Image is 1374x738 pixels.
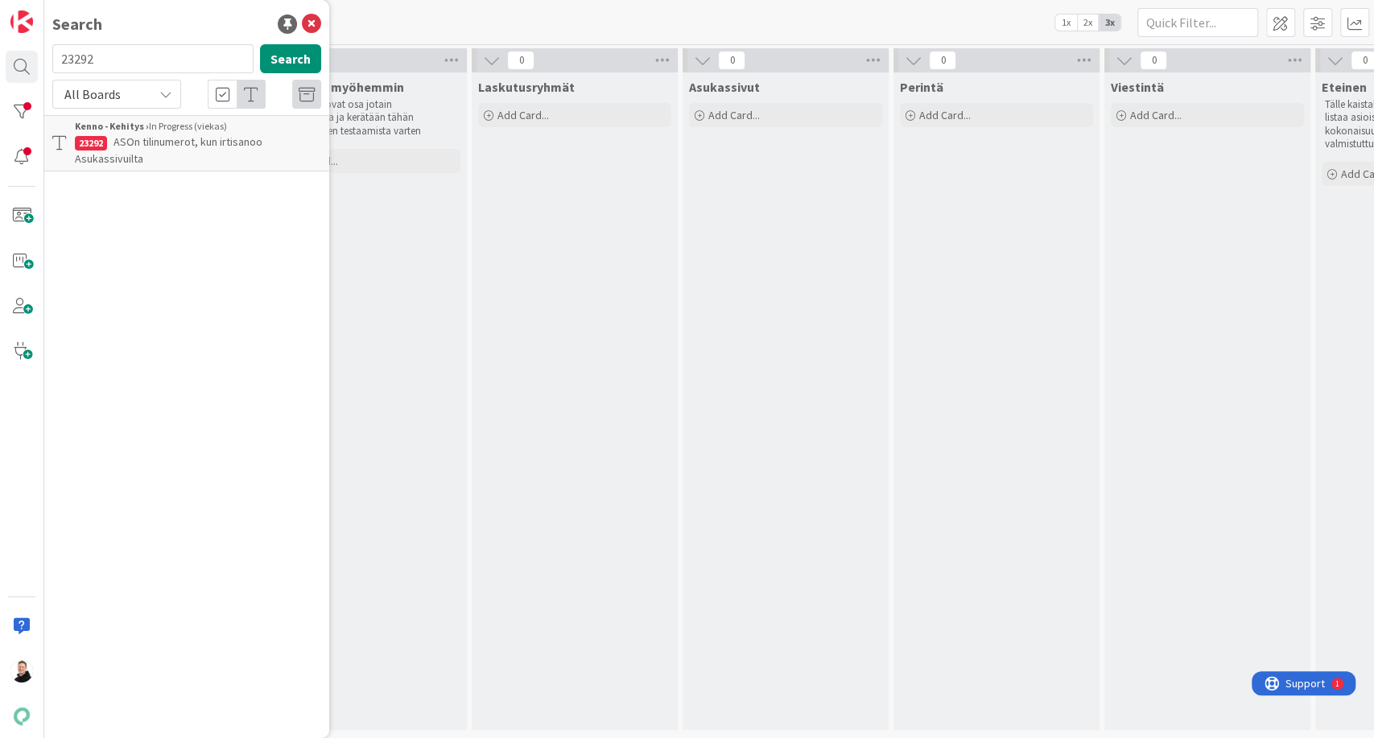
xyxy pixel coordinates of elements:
span: 0 [929,51,956,70]
input: Quick Filter... [1137,8,1258,37]
span: Eteinen [1322,79,1367,95]
span: Add Card... [1130,108,1182,122]
span: Support [34,2,73,22]
p: Nämä kortit ovat osa jotain kokonaisuutta ja kerätään tähän kokonaisuuden testaamista varten [270,98,457,138]
b: Kenno - Kehitys › [75,120,149,132]
span: Laskutusryhmät [478,79,575,95]
span: All Boards [64,86,121,102]
div: In Progress (viekas) [75,119,321,134]
span: Add Card... [919,108,971,122]
span: Perintä [900,79,943,95]
img: AN [10,660,33,682]
span: Viestintä [1111,79,1164,95]
img: avatar [10,705,33,728]
span: ASOn tilinumerot, kun irtisanoo Asukassivuilta [75,134,262,166]
button: Search [260,44,321,73]
span: Testataan myöhemmin [267,79,404,95]
span: 0 [1140,51,1167,70]
img: Visit kanbanzone.com [10,10,33,33]
span: 3x [1099,14,1120,31]
span: Add Card... [497,108,549,122]
span: 1x [1055,14,1077,31]
span: 0 [507,51,534,70]
span: 0 [718,51,745,70]
span: Add Card... [708,108,760,122]
div: 23292 [75,136,107,150]
div: Search [52,12,102,36]
a: Kenno - Kehitys ›In Progress (viekas)23292ASOn tilinumerot, kun irtisanoo Asukassivuilta [44,115,329,171]
span: 2x [1077,14,1099,31]
input: Search for title... [52,44,254,73]
span: Asukassivut [689,79,760,95]
div: 1 [84,6,88,19]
